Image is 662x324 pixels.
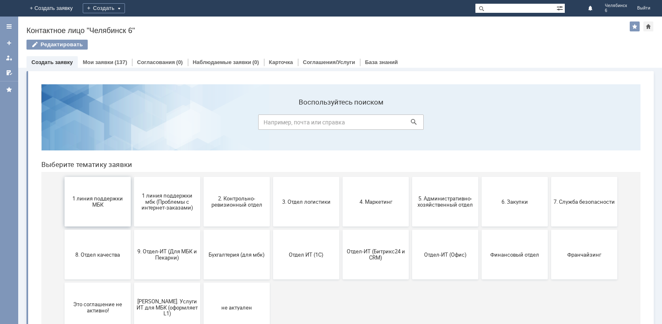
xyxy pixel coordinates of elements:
a: База знаний [365,59,398,65]
button: 1 линия поддержки мбк (Проблемы с интернет-заказами) [99,99,165,149]
div: Создать [83,3,125,13]
input: Например, почта или справка [223,37,389,52]
button: 1 линия поддержки МБК [30,99,96,149]
span: Это соглашение не активно! [32,224,94,236]
span: 6 [605,8,627,13]
span: Отдел-ИТ (Битрикс24 и CRM) [310,171,372,183]
a: Соглашения/Услуги [303,59,355,65]
span: 3. Отдел логистики [241,121,302,127]
a: Согласования [137,59,175,65]
button: Отдел ИТ (1С) [238,152,305,202]
div: Сделать домашней страницей [643,21,653,31]
a: Мои заявки [2,51,16,64]
span: не актуален [171,226,233,233]
button: 2. Контрольно-ревизионный отдел [169,99,235,149]
span: 2. Контрольно-ревизионный отдел [171,118,233,130]
span: 6. Закупки [449,121,511,127]
a: Мои заявки [83,59,113,65]
span: 5. Административно-хозяйственный отдел [380,118,441,130]
span: [PERSON_NAME]. Услуги ИТ для МБК (оформляет L1) [102,220,163,239]
div: (0) [176,59,183,65]
span: Бухгалтерия (для мбк) [171,174,233,180]
button: 4. Маркетинг [308,99,374,149]
button: Это соглашение не активно! [30,205,96,255]
a: Карточка [269,59,293,65]
button: 9. Отдел-ИТ (Для МБК и Пекарни) [99,152,165,202]
button: [PERSON_NAME]. Услуги ИТ для МБК (оформляет L1) [99,205,165,255]
button: 8. Отдел качества [30,152,96,202]
button: Финансовый отдел [447,152,513,202]
span: Расширенный поиск [556,4,565,12]
button: 3. Отдел логистики [238,99,305,149]
button: не актуален [169,205,235,255]
div: (137) [115,59,127,65]
span: 8. Отдел качества [32,174,94,180]
div: Контактное лицо "Челябинск 6" [26,26,630,35]
button: Бухгалтерия (для мбк) [169,152,235,202]
button: 7. Служба безопасности [516,99,583,149]
span: 7. Служба безопасности [519,121,580,127]
span: 1 линия поддержки мбк (Проблемы с интернет-заказами) [102,114,163,133]
span: Отдел ИТ (1С) [241,174,302,180]
div: Добавить в избранное [630,21,640,31]
button: 5. Административно-хозяйственный отдел [377,99,444,149]
span: Отдел-ИТ (Офис) [380,174,441,180]
label: Воспользуйтесь поиском [223,20,389,29]
button: Отдел-ИТ (Битрикс24 и CRM) [308,152,374,202]
a: Создать заявку [31,59,73,65]
span: 1 линия поддержки МБК [32,118,94,130]
button: 6. Закупки [447,99,513,149]
button: Франчайзинг [516,152,583,202]
button: Отдел-ИТ (Офис) [377,152,444,202]
span: 9. Отдел-ИТ (Для МБК и Пекарни) [102,171,163,183]
span: Челябинск [605,3,627,8]
a: Создать заявку [2,36,16,50]
span: Финансовый отдел [449,174,511,180]
a: Наблюдаемые заявки [193,59,251,65]
div: (0) [252,59,259,65]
header: Выберите тематику заявки [7,83,606,91]
span: Франчайзинг [519,174,580,180]
a: Мои согласования [2,66,16,79]
span: 4. Маркетинг [310,121,372,127]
